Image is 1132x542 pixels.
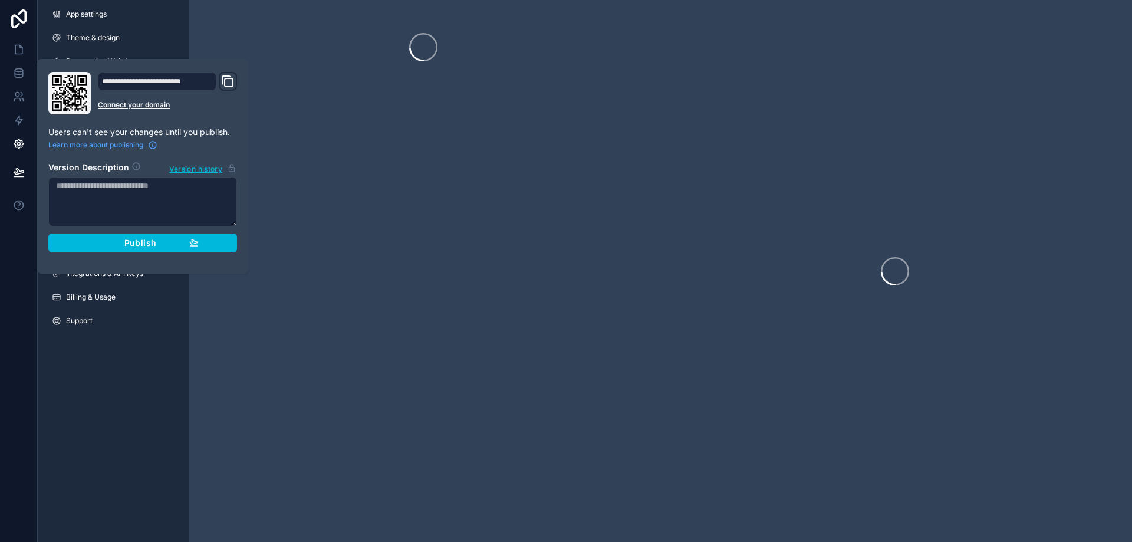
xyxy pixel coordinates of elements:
span: Billing & Usage [66,293,116,302]
a: Integrations & API Keys [42,264,184,283]
span: Integrations & API Keys [66,269,143,278]
span: App settings [66,9,107,19]
button: Publish [48,234,237,252]
p: Users can't see your changes until you publish. [48,126,237,138]
a: Learn more about publishing [48,140,157,150]
a: Connect your domain [98,100,237,110]
a: Billing & Usage [42,288,184,307]
span: Learn more about publishing [48,140,143,150]
span: Theme & design [66,33,120,42]
span: Version history [169,162,222,174]
span: Support [66,316,93,326]
a: Theme & design [42,28,184,47]
a: Progressive Web App [42,52,184,71]
span: Progressive Web App [66,57,137,66]
h2: Version Description [48,162,129,175]
button: Version history [169,162,237,175]
div: Domain and Custom Link [98,72,237,114]
a: App settings [42,5,184,24]
a: Support [42,311,184,330]
span: Publish [124,238,156,248]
